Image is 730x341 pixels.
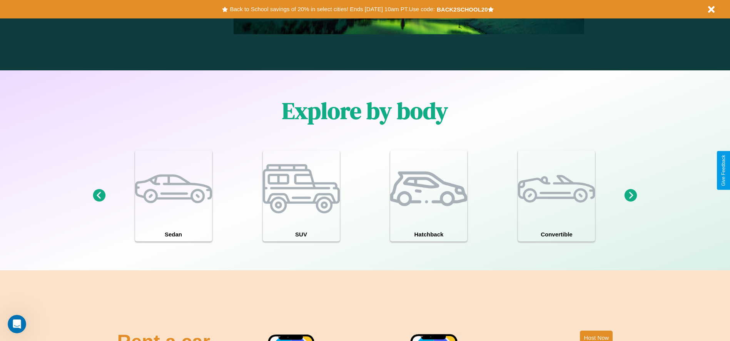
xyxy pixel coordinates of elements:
[282,95,448,126] h1: Explore by body
[135,227,212,241] h4: Sedan
[721,155,726,186] div: Give Feedback
[437,6,488,13] b: BACK2SCHOOL20
[263,227,340,241] h4: SUV
[8,315,26,333] iframe: Intercom live chat
[518,227,595,241] h4: Convertible
[390,227,467,241] h4: Hatchback
[228,4,436,15] button: Back to School savings of 20% in select cities! Ends [DATE] 10am PT.Use code:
